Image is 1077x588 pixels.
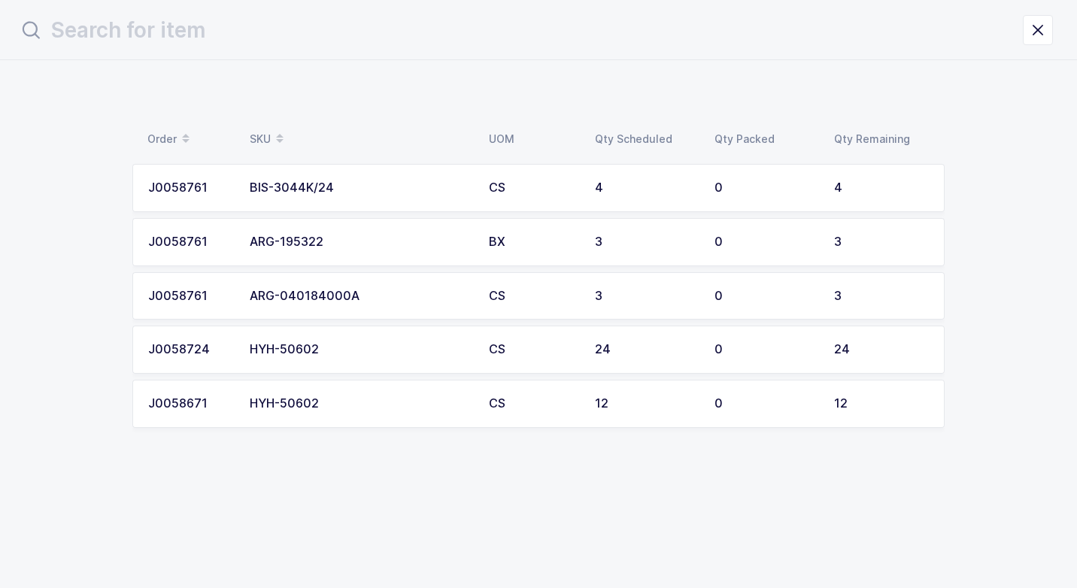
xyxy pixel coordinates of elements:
[250,343,471,356] div: HYH-50602
[595,289,696,303] div: 3
[595,133,696,145] div: Qty Scheduled
[834,397,929,411] div: 12
[714,181,816,195] div: 0
[148,343,232,356] div: J0058724
[148,397,232,411] div: J0058671
[834,235,929,249] div: 3
[714,235,816,249] div: 0
[18,12,1023,48] input: Search for item
[714,289,816,303] div: 0
[250,289,471,303] div: ARG-040184000A
[595,397,696,411] div: 12
[489,235,577,249] div: BX
[1023,15,1053,45] button: close drawer
[834,133,936,145] div: Qty Remaining
[489,289,577,303] div: CS
[714,133,816,145] div: Qty Packed
[595,235,696,249] div: 3
[489,133,577,145] div: UOM
[148,181,232,195] div: J0058761
[148,235,232,249] div: J0058761
[714,397,816,411] div: 0
[489,397,577,411] div: CS
[148,289,232,303] div: J0058761
[834,343,929,356] div: 24
[595,181,696,195] div: 4
[834,289,929,303] div: 3
[250,235,471,249] div: ARG-195322
[714,343,816,356] div: 0
[834,181,929,195] div: 4
[595,343,696,356] div: 24
[489,181,577,195] div: CS
[489,343,577,356] div: CS
[250,181,471,195] div: BIS-3044K/24
[147,126,232,152] div: Order
[250,126,471,152] div: SKU
[250,397,471,411] div: HYH-50602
